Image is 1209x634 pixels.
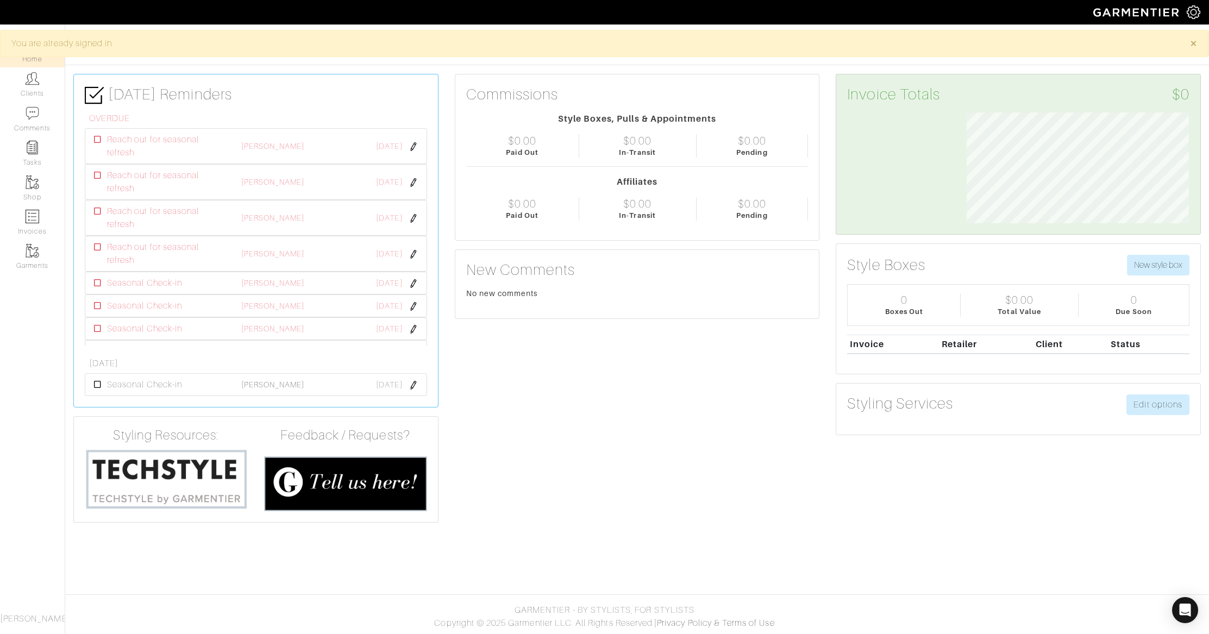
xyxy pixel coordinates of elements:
[26,72,39,85] img: clients-icon-6bae9207a08558b7cb47a8932f037763ab4055f8c8b6bfacd5dc20c3e0201464.png
[466,175,809,189] div: Affiliates
[107,277,182,290] span: Seasonal Check-in
[107,299,182,312] span: Seasonal Check-in
[1108,335,1189,354] th: Status
[508,197,536,210] div: $0.00
[738,134,766,147] div: $0.00
[26,106,39,120] img: comment-icon-a0a6a9ef722e966f86d9cbdc48e553b5cf19dbc54f86b18d962a5391bc8f6eb6.png
[409,279,418,288] img: pen-cf24a1663064a2ec1b9c1bd2387e9de7a2fa800b781884d57f21acf72779bad2.png
[738,197,766,210] div: $0.00
[847,394,953,413] h3: Styling Services
[107,241,220,267] span: Reach out for seasonal refresh
[506,210,538,221] div: Paid Out
[736,147,767,158] div: Pending
[1187,5,1200,19] img: gear-icon-white-bd11855cb880d31180b6d7d6211b90ccbf57a29d726f0c71d8c61bd08dd39cc2.png
[847,335,938,354] th: Invoice
[1005,293,1033,306] div: $0.00
[623,134,652,147] div: $0.00
[1126,394,1189,415] a: Edit options
[409,214,418,223] img: pen-cf24a1663064a2ec1b9c1bd2387e9de7a2fa800b781884d57f21acf72779bad2.png
[11,37,1174,50] div: You are already signed in.
[1127,255,1189,275] button: New style box
[1172,597,1198,623] div: Open Intercom Messenger
[623,197,652,210] div: $0.00
[409,142,418,151] img: pen-cf24a1663064a2ec1b9c1bd2387e9de7a2fa800b781884d57f21acf72779bad2.png
[376,212,402,224] span: [DATE]
[107,378,182,391] span: Seasonal Check-in
[657,618,774,628] a: Privacy Policy & Terms of Use
[376,278,402,290] span: [DATE]
[847,256,925,274] h3: Style Boxes
[619,210,656,221] div: In-Transit
[409,381,418,390] img: pen-cf24a1663064a2ec1b9c1bd2387e9de7a2fa800b781884d57f21acf72779bad2.png
[26,210,39,223] img: orders-icon-0abe47150d42831381b5fb84f609e132dff9fe21cb692f30cb5eec754e2cba89.png
[241,142,304,150] a: [PERSON_NAME]
[376,323,402,335] span: [DATE]
[26,175,39,189] img: garments-icon-b7da505a4dc4fd61783c78ac3ca0ef83fa9d6f193b1c9dc38574b1d14d53ca28.png
[26,244,39,258] img: garments-icon-b7da505a4dc4fd61783c78ac3ca0ef83fa9d6f193b1c9dc38574b1d14d53ca28.png
[466,112,809,125] div: Style Boxes, Pulls & Appointments
[85,85,427,105] h3: [DATE] Reminders
[89,359,427,369] h6: [DATE]
[939,335,1033,354] th: Retailer
[264,428,427,443] h4: Feedback / Requests?
[409,302,418,311] img: pen-cf24a1663064a2ec1b9c1bd2387e9de7a2fa800b781884d57f21acf72779bad2.png
[901,293,907,306] div: 0
[89,114,427,124] h6: OVERDUE
[1189,36,1198,51] span: ×
[1088,3,1187,22] img: garmentier-logo-header-white-b43fb05a5012e4ada735d5af1a66efaba907eab6374d6393d1fbf88cb4ef424d.png
[619,147,656,158] div: In-Transit
[85,86,104,105] img: check-box-icon-36a4915ff3ba2bd8f6e4f29bc755bb66becd62c870f447fc0dd1365fcfddab58.png
[1116,306,1151,317] div: Due Soon
[376,141,402,153] span: [DATE]
[264,456,427,511] img: feedback_requests-3821251ac2bd56c73c230f3229a5b25d6eb027adea667894f41107c140538ee0.png
[466,261,809,279] h3: New Comments
[107,205,220,231] span: Reach out for seasonal refresh
[1172,85,1189,104] span: $0
[85,448,248,510] img: techstyle-93310999766a10050dc78ceb7f971a75838126fd19372ce40ba20cdf6a89b94b.png
[241,279,304,287] a: [PERSON_NAME]
[409,178,418,187] img: pen-cf24a1663064a2ec1b9c1bd2387e9de7a2fa800b781884d57f21acf72779bad2.png
[1033,335,1108,354] th: Client
[241,249,304,258] a: [PERSON_NAME]
[409,325,418,334] img: pen-cf24a1663064a2ec1b9c1bd2387e9de7a2fa800b781884d57f21acf72779bad2.png
[241,214,304,222] a: [PERSON_NAME]
[107,133,220,159] span: Reach out for seasonal refresh
[506,147,538,158] div: Paid Out
[409,250,418,259] img: pen-cf24a1663064a2ec1b9c1bd2387e9de7a2fa800b781884d57f21acf72779bad2.png
[847,85,1189,104] h3: Invoice Totals
[466,288,809,299] div: No new comments
[736,210,767,221] div: Pending
[998,306,1041,317] div: Total Value
[85,428,248,443] h4: Styling Resources:
[376,177,402,189] span: [DATE]
[241,324,304,333] a: [PERSON_NAME]
[241,380,304,389] a: [PERSON_NAME]
[241,178,304,186] a: [PERSON_NAME]
[376,300,402,312] span: [DATE]
[26,141,39,154] img: reminder-icon-8004d30b9f0a5d33ae49ab947aed9ed385cf756f9e5892f1edd6e32f2345188e.png
[434,618,654,628] span: Copyright © 2025 Garmentier LLC. All Rights Reserved.
[508,134,536,147] div: $0.00
[376,248,402,260] span: [DATE]
[107,322,182,335] span: Seasonal Check-in
[376,379,402,391] span: [DATE]
[241,302,304,310] a: [PERSON_NAME]
[466,85,559,104] h3: Commissions
[1131,293,1137,306] div: 0
[885,306,923,317] div: Boxes Out
[107,169,220,195] span: Reach out for seasonal refresh
[107,345,182,358] span: Seasonal Check-in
